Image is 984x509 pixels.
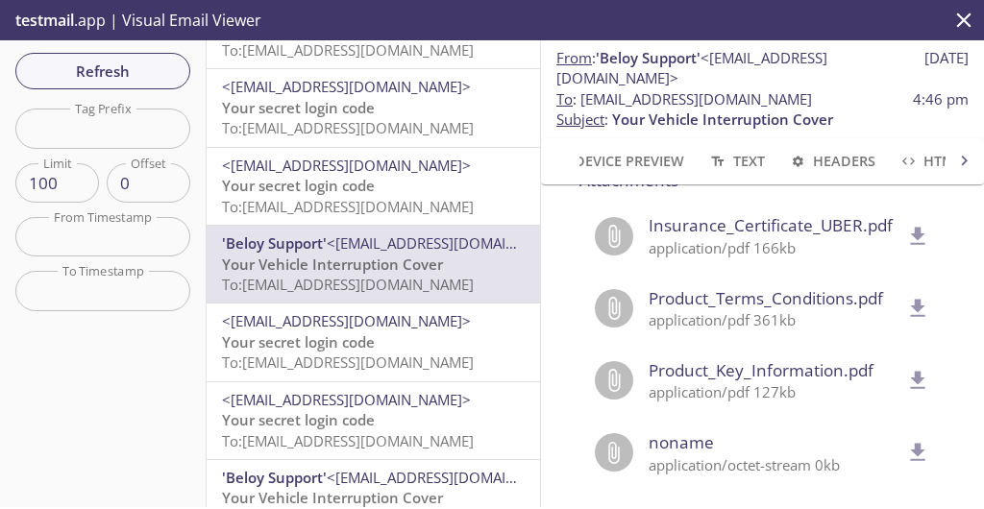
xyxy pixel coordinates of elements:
p: application/octet-stream 0kb [649,455,899,475]
span: To: [EMAIL_ADDRESS][DOMAIN_NAME] [222,40,474,60]
span: 'Beloy Support' [222,233,327,253]
button: delete [894,429,942,477]
span: <[EMAIL_ADDRESS][DOMAIN_NAME]> [222,156,471,175]
p: : [556,89,969,131]
span: [DATE] [924,48,969,89]
span: Product_Key_Information.pdf [649,358,899,383]
span: Your Vehicle Interruption Cover [222,488,443,507]
span: 4:46 pm [913,89,969,109]
span: Your secret login code [222,176,375,195]
span: To [556,89,573,109]
a: delete [894,441,930,460]
div: <[EMAIL_ADDRESS][DOMAIN_NAME]>Your secret login codeTo:[EMAIL_ADDRESS][DOMAIN_NAME] [207,69,540,146]
span: Headers [788,149,875,173]
span: Your Vehicle Interruption Cover [612,109,833,129]
button: Refresh [15,53,190,89]
span: Refresh [31,59,175,84]
span: Your secret login code [222,410,375,429]
span: To: [EMAIL_ADDRESS][DOMAIN_NAME] [222,352,474,372]
a: delete [894,225,930,244]
p: application/pdf 127kb [649,382,899,402]
span: To: [EMAIL_ADDRESS][DOMAIN_NAME] [222,197,474,216]
div: <[EMAIL_ADDRESS][DOMAIN_NAME]>Your secret login codeTo:[EMAIL_ADDRESS][DOMAIN_NAME] [207,382,540,459]
button: delete [894,212,942,260]
span: Your secret login code [222,332,375,351]
span: From [556,48,592,67]
a: delete [894,369,930,388]
div: 'Beloy Support'<[EMAIL_ADDRESS][DOMAIN_NAME]>Your Vehicle Interruption CoverTo:[EMAIL_ADDRESS][DO... [207,226,540,303]
span: To: [EMAIL_ADDRESS][DOMAIN_NAME] [222,118,474,137]
span: <[EMAIL_ADDRESS][DOMAIN_NAME]> [327,233,576,253]
span: Your Vehicle Interruption Cover [222,254,443,274]
span: : [556,48,924,89]
span: <[EMAIL_ADDRESS][DOMAIN_NAME]> [222,390,471,409]
span: Device Preview [550,149,684,173]
button: delete [894,284,942,332]
p: application/pdf 361kb [649,310,899,330]
span: Your secret login code [222,98,375,117]
span: Product_Terms_Conditions.pdf [649,286,899,311]
span: To: [EMAIL_ADDRESS][DOMAIN_NAME] [222,431,474,450]
span: <[EMAIL_ADDRESS][DOMAIN_NAME]> [556,48,827,87]
span: Subject [556,109,604,129]
span: noname [649,430,899,455]
span: <[EMAIL_ADDRESS][DOMAIN_NAME]> [222,311,471,330]
span: testmail [15,10,74,31]
span: <[EMAIL_ADDRESS][DOMAIN_NAME]> [327,468,576,487]
button: delete [894,356,942,404]
div: <[EMAIL_ADDRESS][DOMAIN_NAME]>Your secret login codeTo:[EMAIL_ADDRESS][DOMAIN_NAME] [207,148,540,225]
span: Insurance_Certificate_UBER.pdf [649,213,899,238]
span: Text [707,149,764,173]
span: 'Beloy Support' [596,48,701,67]
span: <[EMAIL_ADDRESS][DOMAIN_NAME]> [222,77,471,96]
span: 'Beloy Support' [222,468,327,487]
span: To: [EMAIL_ADDRESS][DOMAIN_NAME] [222,275,474,294]
div: <[EMAIL_ADDRESS][DOMAIN_NAME]>Your secret login codeTo:[EMAIL_ADDRESS][DOMAIN_NAME] [207,303,540,380]
span: : [EMAIL_ADDRESS][DOMAIN_NAME] [556,89,812,109]
a: delete [894,297,930,316]
p: application/pdf 166kb [649,238,899,258]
